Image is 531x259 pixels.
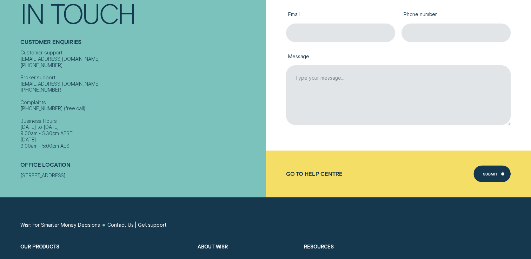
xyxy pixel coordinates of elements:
[107,222,167,228] a: Contact Us | Get support
[401,6,511,24] label: Phone number
[286,6,395,24] label: Email
[20,38,262,49] h2: Customer Enquiries
[286,171,343,177] a: Go to Help Centre
[20,222,100,228] a: Wisr: For Smarter Money Decisions
[286,48,511,66] label: Message
[20,172,262,179] div: [STREET_ADDRESS]
[20,49,262,149] div: Customer support [EMAIL_ADDRESS][DOMAIN_NAME] [PHONE_NUMBER] Broker support [EMAIL_ADDRESS][DOMAI...
[20,161,262,172] h2: Office Location
[473,165,511,182] button: Submit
